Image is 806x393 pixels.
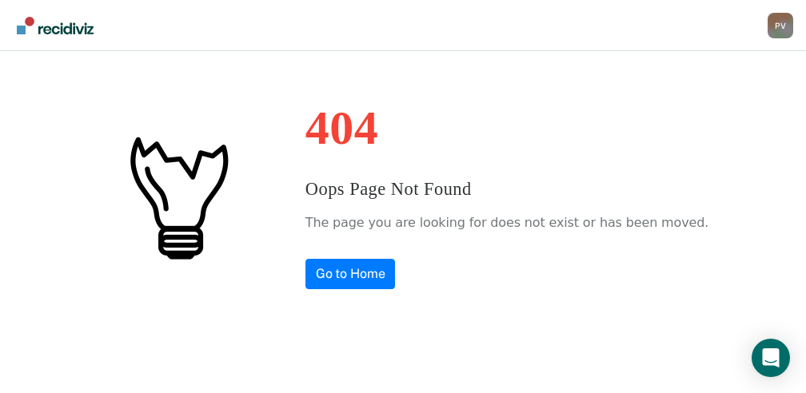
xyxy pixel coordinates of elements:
p: The page you are looking for does not exist or has been moved. [305,211,708,235]
div: Open Intercom Messenger [752,339,790,377]
h3: Oops Page Not Found [305,176,708,203]
img: Recidiviz [17,17,94,34]
div: P V [768,13,793,38]
a: Go to Home [305,259,396,289]
h1: 404 [305,104,708,152]
img: # [98,117,257,276]
button: Profile dropdown button [768,13,793,38]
